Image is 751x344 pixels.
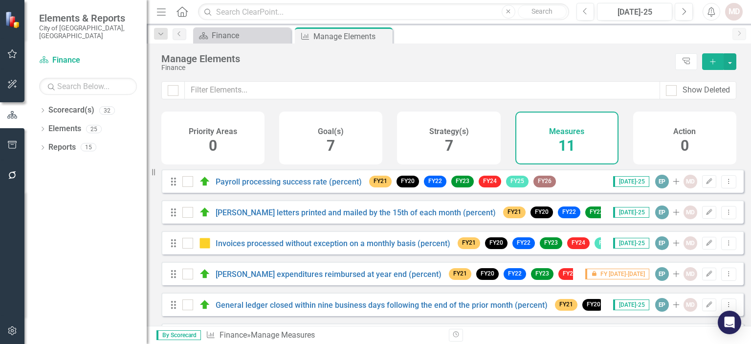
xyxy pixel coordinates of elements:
span: FY22 [424,176,446,187]
span: FY24 [558,268,581,279]
div: 25 [86,125,102,133]
h4: Measures [549,127,584,136]
span: FY25 [595,237,617,249]
span: FY [DATE]-[DATE] [585,269,649,279]
button: [DATE]-25 [597,3,672,21]
span: FY20 [582,299,605,310]
span: FY20 [397,176,419,187]
span: 7 [327,137,335,154]
div: EP [655,175,669,188]
div: 32 [99,106,115,115]
span: FY23 [540,237,562,249]
span: FY24 [567,237,590,249]
a: [PERSON_NAME] letters printed and mailed by the 15th of each month (percent) [216,208,496,217]
div: » Manage Measures [206,330,442,341]
span: 0 [681,137,689,154]
span: 0 [209,137,217,154]
img: ClearPoint Strategy [5,11,22,28]
a: Payroll processing success rate (percent) [216,177,362,186]
h4: Priority Areas [189,127,237,136]
div: MD [684,298,697,312]
span: FY23 [585,206,608,218]
div: Finance [212,29,288,42]
img: On Target [199,206,211,218]
a: Elements [48,123,81,135]
a: Invoices processed without exception on a monthly basis (percent) [216,239,450,248]
div: MD [684,175,697,188]
img: On Target [199,299,211,311]
span: Elements & Reports [39,12,137,24]
span: [DATE]-25 [613,207,649,218]
h4: Action [673,127,696,136]
h4: Goal(s) [318,127,344,136]
div: [DATE]-25 [600,6,669,18]
span: FY22 [504,268,526,279]
span: FY23 [531,268,553,279]
input: Search ClearPoint... [198,3,569,21]
a: Finance [196,29,288,42]
a: Reports [48,142,76,153]
span: FY21 [369,176,392,187]
button: Search [518,5,567,19]
a: General ledger closed within nine business days following the end of the prior month (percent) [216,300,548,310]
div: Finance [161,64,670,71]
button: MD [725,3,743,21]
span: 11 [558,137,575,154]
div: Open Intercom Messenger [718,311,741,334]
span: FY21 [449,268,471,279]
span: FY22 [512,237,535,249]
span: FY21 [503,206,526,218]
span: 7 [445,137,453,154]
span: FY21 [458,237,480,249]
span: FY25 [506,176,529,187]
span: [DATE]-25 [613,176,649,187]
div: MD [684,206,697,219]
div: MD [684,236,697,250]
div: 15 [81,143,96,152]
a: Finance [39,55,137,66]
span: [DATE]-25 [613,299,649,310]
div: MD [684,267,697,281]
img: Caution [199,237,211,249]
div: Manage Elements [161,53,670,64]
span: FY21 [555,299,577,310]
span: FY26 [533,176,556,187]
div: EP [655,236,669,250]
img: On Target [199,268,211,280]
img: On Target [199,176,211,187]
span: By Scorecard [156,330,201,340]
div: Manage Elements [313,30,390,43]
div: Show Deleted [683,85,730,96]
a: [PERSON_NAME] expenditures reimbursed at year end (percent) [216,270,442,279]
div: EP [655,298,669,312]
span: FY22 [558,206,580,218]
span: [DATE]-25 [613,238,649,249]
span: FY20 [530,206,553,218]
div: EP [655,206,669,219]
input: Search Below... [39,78,137,95]
span: FY20 [476,268,499,279]
input: Filter Elements... [184,81,660,99]
span: Search [531,7,552,15]
span: FY20 [485,237,508,249]
span: FY24 [479,176,501,187]
a: Finance [220,330,247,340]
h4: Strategy(s) [429,127,469,136]
span: FY23 [451,176,474,187]
div: EP [655,267,669,281]
small: City of [GEOGRAPHIC_DATA], [GEOGRAPHIC_DATA] [39,24,137,40]
a: Scorecard(s) [48,105,94,116]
